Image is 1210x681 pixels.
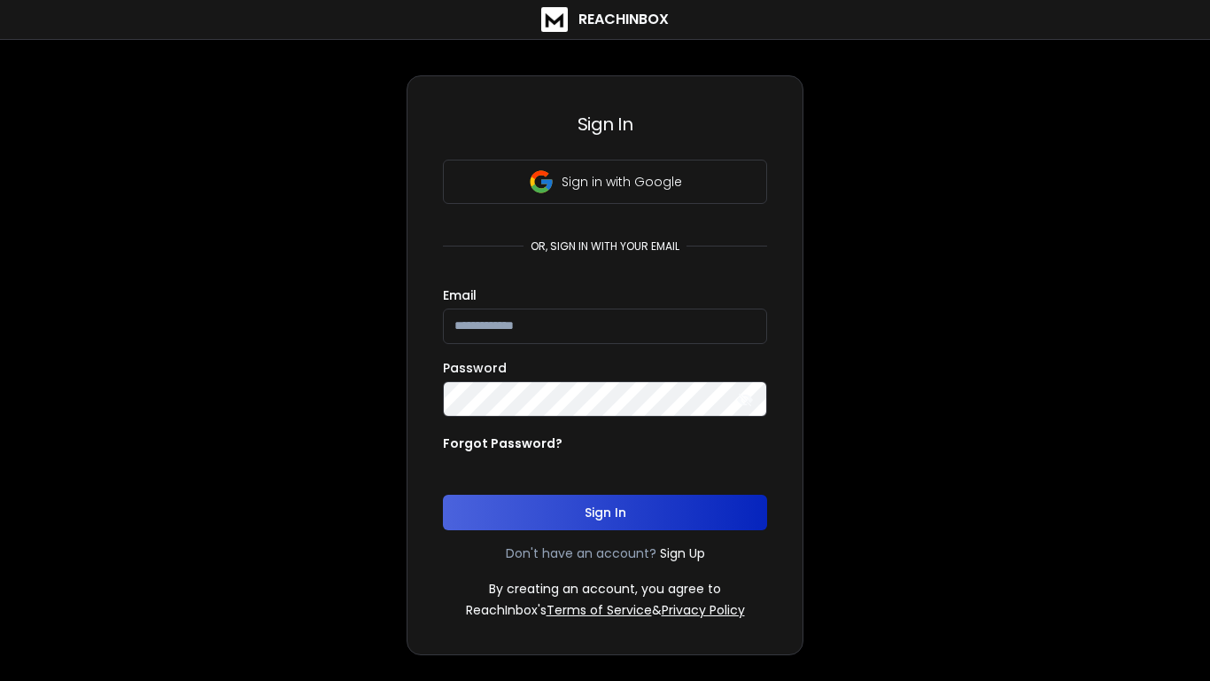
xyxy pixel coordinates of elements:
label: Email [443,289,477,301]
h1: ReachInbox [578,9,669,30]
a: Terms of Service [547,601,652,619]
p: Don't have an account? [506,544,656,562]
a: ReachInbox [541,7,669,32]
p: Forgot Password? [443,434,562,452]
a: Privacy Policy [662,601,745,619]
p: ReachInbox's & [466,601,745,619]
p: or, sign in with your email [524,239,686,254]
h3: Sign In [443,112,767,137]
img: logo [541,7,568,32]
p: By creating an account, you agree to [489,580,721,598]
button: Sign In [443,495,767,530]
a: Sign Up [660,544,705,562]
button: Sign in with Google [443,160,767,204]
p: Sign in with Google [562,173,682,191]
label: Password [443,362,507,374]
